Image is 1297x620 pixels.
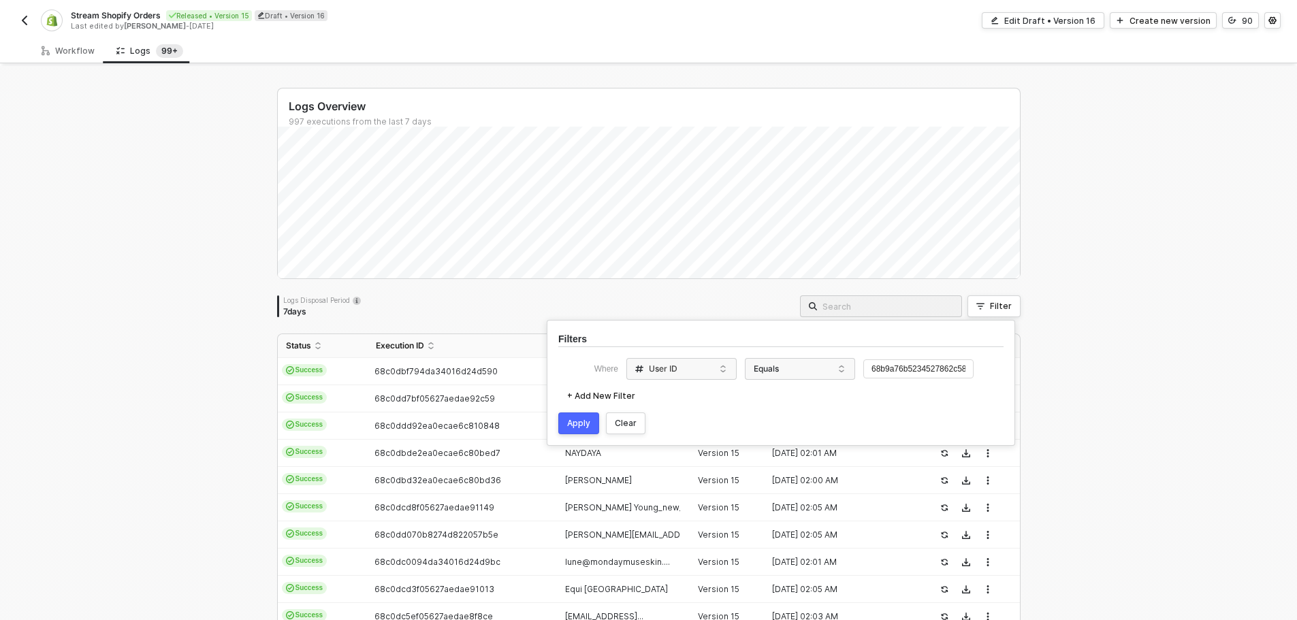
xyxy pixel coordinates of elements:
div: + Add New Filter [567,391,635,402]
div: [DATE] 02:05 AM [765,584,914,595]
div: Workflow [42,46,95,56]
div: User ID [635,363,677,374]
img: back [19,15,30,26]
span: icon-cards [286,502,294,510]
span: 68c0dcd3f05627aedae91013 [374,584,494,594]
span: icon-cards [286,557,294,565]
span: icon-success-page [940,585,948,593]
span: icon-download [962,585,970,593]
span: Status [286,340,311,351]
div: Released • Version 15 [166,10,252,21]
span: icon-edit [257,12,265,19]
th: Status [278,334,368,358]
span: icon-cards [286,584,294,592]
span: icon-download [962,504,970,512]
span: icon-cards [286,475,294,483]
span: icon-download [962,476,970,485]
span: Success [282,473,327,485]
span: icon-success-page [940,449,948,457]
span: icon-success-page [940,558,948,566]
button: Apply [558,412,599,434]
span: [PERSON_NAME] [124,21,186,31]
div: Logs [116,44,183,58]
span: icon-cards [286,366,294,374]
div: Logs Overview [289,99,1020,114]
div: [DATE] 02:01 AM [765,448,914,459]
sup: 997 [156,44,183,58]
span: Success [282,446,327,458]
div: [DATE] 02:00 AM [765,475,914,486]
button: Filter [967,295,1021,317]
div: Draft • Version 16 [255,10,327,21]
div: Filter [990,301,1012,312]
div: Equals [751,358,842,380]
span: icon-cards [286,393,294,402]
button: Create new version [1110,12,1217,29]
span: lune@mondaymuseskin.... [565,557,670,567]
span: icon-settings [1268,16,1277,25]
span: icon-cards [286,611,294,619]
span: Stream Shopify Orders [71,10,161,21]
span: icon-cards [286,421,294,429]
span: 68c0ddd92ea0ecae6c810848 [374,421,500,431]
div: [DATE] 02:01 AM [765,557,914,568]
span: icon-edit [991,16,999,25]
span: Execution ID [376,340,424,351]
span: icon-cards [286,529,294,538]
span: Equi [GEOGRAPHIC_DATA] [565,584,668,594]
div: Edit Draft • Version 16 [1004,15,1095,27]
th: Execution ID [368,334,558,358]
span: Version 15 [698,502,739,512]
span: icon-cards [286,448,294,456]
span: Success [282,582,327,594]
span: 68c0dd070b8274d822057b5e [374,529,498,540]
span: Success [282,391,327,404]
span: 68c0dc0094da34016d24d9bc [374,557,500,567]
span: icon-success-page [940,504,948,512]
span: Success [282,419,327,431]
span: Where [594,363,618,376]
span: icon-success-page [940,476,948,485]
span: icon-download [962,531,970,539]
div: 90 [1242,15,1253,27]
span: 68c0dcd8f05627aedae91149 [374,502,494,512]
span: Success [282,555,327,567]
div: Create new version [1130,15,1211,27]
span: icon-versioning [1228,16,1236,25]
span: icon-hash-tag [635,363,643,374]
div: 997 executions from the last 7 days [289,116,1020,127]
span: Success [282,500,327,512]
span: 68c0dd7bf05627aedae92c59 [374,393,495,404]
button: + Add New Filter [558,385,644,407]
span: 68c0dbd32ea0ecae6c80bd36 [374,475,501,485]
div: Apply [567,418,590,429]
span: icon-success-page [940,531,948,539]
div: [DATE] 02:05 AM [765,529,914,540]
input: Search [822,299,953,314]
span: icon-play [1116,16,1124,25]
button: Edit Draft • Version 16 [982,12,1104,29]
span: Version 15 [698,448,739,458]
span: [PERSON_NAME] [565,475,632,485]
span: [PERSON_NAME] Young_new_1 [565,502,686,512]
button: 90 [1222,12,1259,29]
div: [DATE] 02:05 AM [765,502,914,513]
span: 68c0dbf794da34016d24d590 [374,366,498,376]
span: NAYDAYA [565,448,601,458]
span: icon-download [962,558,970,566]
span: Success [282,364,327,376]
span: icon-download [962,449,970,457]
span: Success [282,527,327,540]
span: Version 15 [698,529,739,540]
span: 68c0dbde2ea0ecae6c80bed7 [374,448,500,458]
span: Version 15 [698,584,739,594]
div: Clear [615,418,637,429]
span: [PERSON_NAME][EMAIL_ADDRESS][DOMAIN_NAME]... [565,529,777,540]
button: back [16,12,33,29]
span: Version 15 [698,557,739,567]
h3: Filters [558,331,587,346]
div: Last edited by - [DATE] [71,21,647,31]
button: Clear [606,412,645,434]
span: Version 15 [698,475,739,485]
div: Logs Disposal Period [283,295,361,305]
